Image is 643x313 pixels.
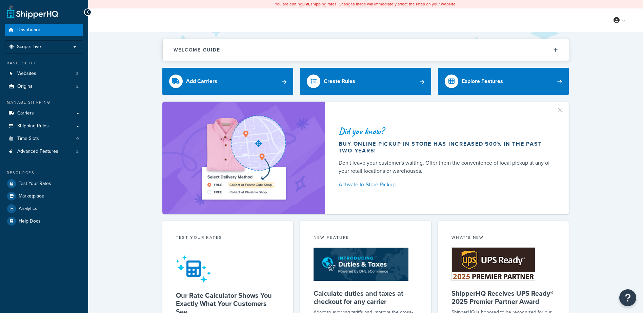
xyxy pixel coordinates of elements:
span: 3 [76,71,79,77]
div: Don't leave your customer's waiting. Offer them the convenience of local pickup at any of your re... [339,159,553,175]
h2: Welcome Guide [174,47,220,53]
img: ad-shirt-map-b0359fc47e01cab431d101c4b569394f6a03f54285957d908178d52f29eb9668.png [182,112,305,204]
div: Manage Shipping [5,100,83,105]
span: 0 [76,136,79,142]
div: Test your rates [176,234,280,242]
b: LIVE [302,1,310,7]
div: Add Carriers [186,77,217,86]
a: Marketplace [5,190,83,202]
div: Buy online pickup in store has increased 500% in the past two years! [339,141,553,154]
a: Create Rules [300,68,431,95]
h5: Calculate duties and taxes at checkout for any carrier [314,289,418,306]
span: Help Docs [19,218,41,224]
div: Create Rules [324,77,355,86]
div: Explore Features [462,77,503,86]
a: Analytics [5,203,83,215]
li: Time Slots [5,132,83,145]
span: Websites [17,71,36,77]
a: Time Slots0 [5,132,83,145]
li: Advanced Features [5,145,83,158]
li: Origins [5,80,83,93]
span: Test Your Rates [19,181,51,187]
div: Basic Setup [5,60,83,66]
span: Time Slots [17,136,39,142]
span: Dashboard [17,27,40,33]
span: Origins [17,84,33,89]
button: Open Resource Center [619,289,636,306]
span: 2 [76,84,79,89]
span: Advanced Features [17,149,58,154]
span: Shipping Rules [17,123,49,129]
a: Activate In-Store Pickup [339,180,553,189]
button: Welcome Guide [163,39,569,61]
a: Explore Features [438,68,569,95]
li: Websites [5,67,83,80]
div: Did you know? [339,126,553,136]
a: Dashboard [5,24,83,36]
a: Advanced Features2 [5,145,83,158]
span: 2 [76,149,79,154]
div: New Feature [314,234,418,242]
span: Analytics [19,206,37,212]
a: Origins2 [5,80,83,93]
a: Carriers [5,107,83,120]
a: Shipping Rules [5,120,83,132]
span: Scope: Live [17,44,41,50]
a: Add Carriers [162,68,294,95]
span: Marketplace [19,193,44,199]
a: Websites3 [5,67,83,80]
a: Test Your Rates [5,178,83,190]
div: What's New [451,234,556,242]
span: Carriers [17,110,34,116]
a: Help Docs [5,215,83,227]
div: Resources [5,170,83,176]
h5: ShipperHQ Receives UPS Ready® 2025 Premier Partner Award [451,289,556,306]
